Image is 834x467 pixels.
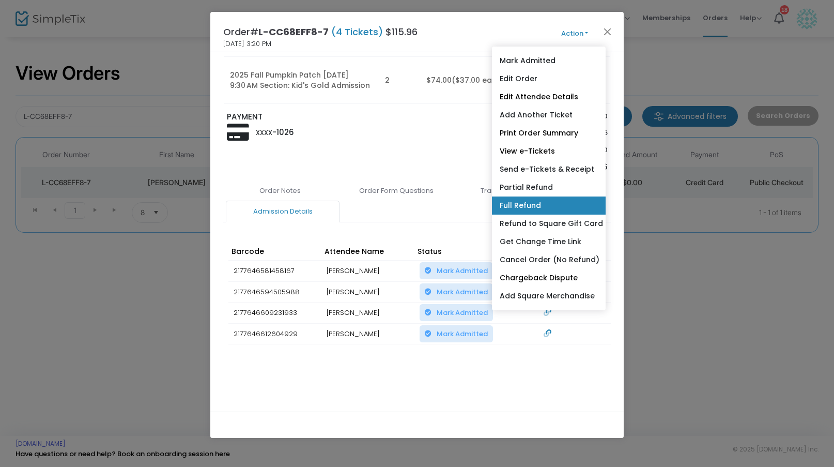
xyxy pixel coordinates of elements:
[492,215,606,233] a: Refund to Square Gift Card
[492,160,606,178] a: Send e-Tickets & Receipt
[228,261,321,282] td: 2177646581458167
[456,180,569,202] a: Transaction Details
[492,251,606,269] a: Cancel Order (No Refund)
[379,57,420,104] td: 2
[321,261,414,282] td: [PERSON_NAME]
[223,25,418,39] h4: Order# $115.96
[492,269,606,287] a: Chargeback Dispute
[258,25,329,38] span: L-CC68EFF8-7
[321,323,414,344] td: [PERSON_NAME]
[420,57,518,104] td: $74.00
[492,233,606,251] a: Get Change Time Link
[321,281,414,303] td: [PERSON_NAME]
[492,197,606,215] a: Full Refund
[492,142,606,160] a: View e-Tickets
[437,329,488,339] span: Mark Admitted
[601,25,614,38] button: Close
[492,70,606,88] a: Edit Order
[339,180,453,202] a: Order Form Questions
[226,201,339,222] a: Admission Details
[492,88,606,106] a: Edit Attendee Details
[223,39,271,49] span: [DATE] 3:20 PM
[437,266,488,276] span: Mark Admitted
[492,106,606,124] a: Add Another Ticket
[272,127,294,138] span: -1026
[223,180,337,202] a: Order Notes
[471,111,559,122] p: Sub total
[492,178,606,197] a: Partial Refund
[321,303,414,324] td: [PERSON_NAME]
[227,111,412,123] p: PAYMENT
[492,124,606,142] a: Print Order Summary
[452,75,505,85] span: ($37.00 each)
[471,161,559,173] p: Order Total
[492,287,606,305] a: Add Square Merchandise
[414,243,531,261] th: Status
[437,287,488,297] span: Mark Admitted
[437,308,488,318] span: Mark Admitted
[544,28,606,39] button: Action
[256,128,272,137] span: XXXX
[228,303,321,324] td: 2177646609231933
[228,323,321,344] td: 2177646612604929
[321,243,414,261] th: Attendee Name
[224,57,379,104] td: 2025 Fall Pumpkin Patch [DATE] 9:30 AM Section: Kid's Gold Admission
[228,281,321,303] td: 2177646594505988
[228,243,321,261] th: Barcode
[329,25,385,38] span: (4 Tickets)
[471,145,559,155] p: Tax Total
[492,52,606,70] a: Mark Admitted
[471,128,559,138] p: Service Fee Total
